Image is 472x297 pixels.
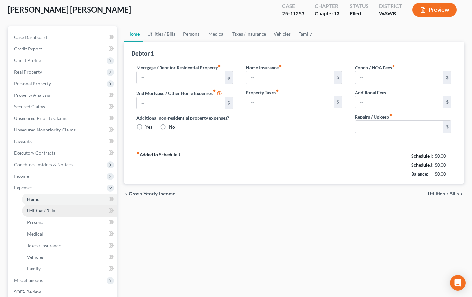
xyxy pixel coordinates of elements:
[389,113,392,117] i: fiber_manual_record
[9,89,117,101] a: Property Analysis
[246,89,279,96] label: Property Taxes
[9,101,117,113] a: Secured Claims
[14,115,67,121] span: Unsecured Priority Claims
[9,124,117,136] a: Unsecured Nonpriority Claims
[14,139,32,144] span: Lawsuits
[27,254,44,260] span: Vehicles
[145,124,152,130] label: Yes
[411,162,434,167] strong: Schedule J:
[14,277,43,283] span: Miscellaneous
[334,96,342,108] div: $
[412,3,457,17] button: Preview
[218,64,221,67] i: fiber_manual_record
[124,26,143,42] a: Home
[392,64,395,67] i: fiber_manual_record
[22,217,117,228] a: Personal
[14,173,29,179] span: Income
[143,26,179,42] a: Utilities / Bills
[137,97,225,109] input: --
[205,26,228,42] a: Medical
[350,3,369,10] div: Status
[334,10,339,16] span: 13
[350,10,369,17] div: Filed
[355,89,386,96] label: Additional Fees
[22,263,117,274] a: Family
[129,191,176,196] span: Gross Yearly Income
[355,96,443,108] input: --
[315,10,339,17] div: Chapter
[443,71,451,84] div: $
[270,26,294,42] a: Vehicles
[435,162,452,168] div: $0.00
[124,191,129,196] i: chevron_left
[9,43,117,55] a: Credit Report
[14,185,32,190] span: Expenses
[9,147,117,159] a: Executory Contracts
[411,153,433,158] strong: Schedule I:
[131,50,154,57] div: Debtor 1
[428,191,464,196] button: Utilities / Bills chevron_right
[315,3,339,10] div: Chapter
[22,251,117,263] a: Vehicles
[435,171,452,177] div: $0.00
[355,64,395,71] label: Condo / HOA Fees
[14,104,45,109] span: Secured Claims
[27,231,43,237] span: Medical
[27,243,61,248] span: Taxes / Insurance
[225,97,233,109] div: $
[225,71,233,84] div: $
[334,71,342,84] div: $
[279,64,282,67] i: fiber_manual_record
[14,289,41,294] span: SOFA Review
[169,124,175,130] label: No
[136,89,222,97] label: 2nd Mortgage / Other Home Expenses
[246,71,334,84] input: --
[435,153,452,159] div: $0.00
[9,32,117,43] a: Case Dashboard
[14,69,42,75] span: Real Property
[459,191,464,196] i: chevron_right
[14,162,73,167] span: Codebtors Insiders & Notices
[246,64,282,71] label: Home Insurance
[428,191,459,196] span: Utilities / Bills
[355,71,443,84] input: --
[136,151,140,155] i: fiber_manual_record
[443,96,451,108] div: $
[14,81,51,86] span: Personal Property
[14,150,55,156] span: Executory Contracts
[213,89,216,92] i: fiber_manual_record
[282,10,304,17] div: 25-11253
[136,151,180,178] strong: Added to Schedule J
[294,26,316,42] a: Family
[14,92,50,98] span: Property Analysis
[9,136,117,147] a: Lawsuits
[379,3,402,10] div: District
[14,58,41,63] span: Client Profile
[22,194,117,205] a: Home
[450,275,466,291] div: Open Intercom Messenger
[14,127,76,132] span: Unsecured Nonpriority Claims
[27,208,55,213] span: Utilities / Bills
[22,205,117,217] a: Utilities / Bills
[228,26,270,42] a: Taxes / Insurance
[27,266,41,271] span: Family
[411,171,428,176] strong: Balance:
[136,64,221,71] label: Mortgage / Rent for Residential Property
[27,220,45,225] span: Personal
[22,240,117,251] a: Taxes / Insurance
[124,191,176,196] button: chevron_left Gross Yearly Income
[27,196,39,202] span: Home
[355,121,443,133] input: --
[379,10,402,17] div: WAWB
[282,3,304,10] div: Case
[136,114,233,121] label: Additional non-residential property expenses?
[137,71,225,84] input: --
[14,46,42,51] span: Credit Report
[179,26,205,42] a: Personal
[276,89,279,92] i: fiber_manual_record
[14,34,47,40] span: Case Dashboard
[8,5,131,14] span: [PERSON_NAME] [PERSON_NAME]
[355,113,392,120] label: Repairs / Upkeep
[9,113,117,124] a: Unsecured Priority Claims
[443,121,451,133] div: $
